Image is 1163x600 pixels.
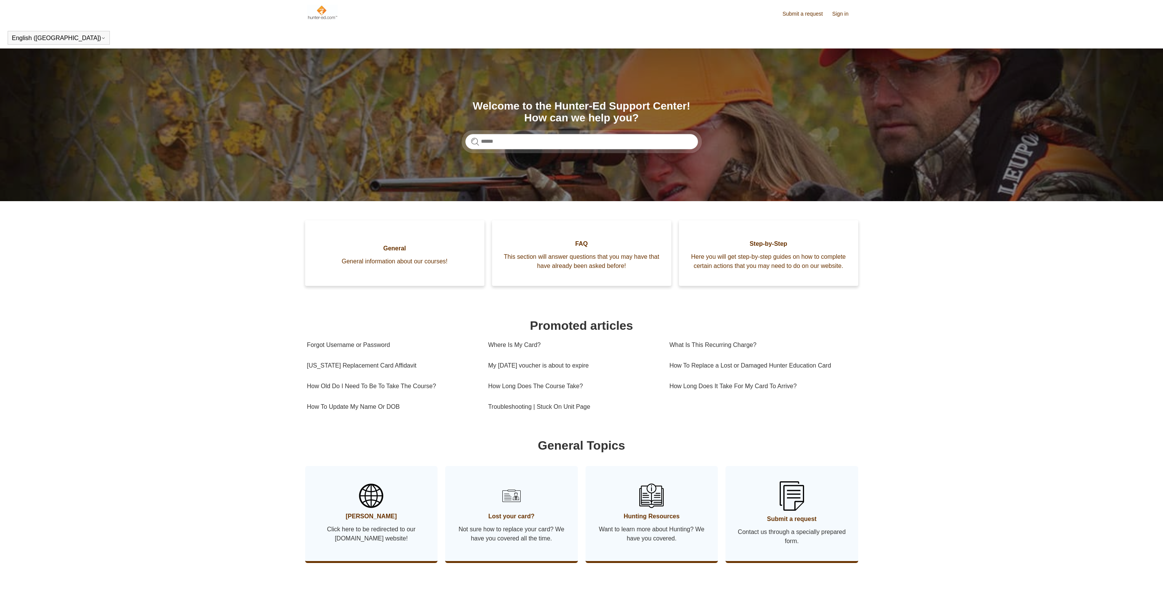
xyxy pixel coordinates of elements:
button: English ([GEOGRAPHIC_DATA]) [12,35,106,42]
a: Forgot Username or Password [307,335,477,355]
h1: General Topics [307,436,856,455]
span: Not sure how to replace your card? We have you covered all the time. [457,525,566,543]
span: FAQ [503,239,660,248]
a: [US_STATE] Replacement Card Affidavit [307,355,477,376]
a: Submit a request Contact us through a specially prepared form. [725,466,858,561]
span: General [317,244,473,253]
span: Hunting Resources [597,512,707,521]
a: Troubleshooting | Stuck On Unit Page [488,397,658,417]
h1: Promoted articles [307,316,856,335]
div: Chat Support [1114,574,1158,594]
h1: Welcome to the Hunter-Ed Support Center! How can we help you? [465,100,698,124]
a: Submit a request [782,10,830,18]
span: General information about our courses! [317,257,473,266]
a: My [DATE] voucher is about to expire [488,355,658,376]
a: How To Update My Name Or DOB [307,397,477,417]
a: How Old Do I Need To Be To Take The Course? [307,376,477,397]
span: [PERSON_NAME] [317,512,426,521]
span: Here you will get step-by-step guides on how to complete certain actions that you may need to do ... [690,252,847,271]
img: Hunter-Ed Help Center home page [307,5,338,20]
span: Step-by-Step [690,239,847,248]
a: General General information about our courses! [305,220,484,286]
span: Want to learn more about Hunting? We have you covered. [597,525,707,543]
span: Click here to be redirected to our [DOMAIN_NAME] website! [317,525,426,543]
span: Submit a request [737,515,847,524]
span: Contact us through a specially prepared form. [737,527,847,546]
a: How Long Does It Take For My Card To Arrive? [669,376,851,397]
a: [PERSON_NAME] Click here to be redirected to our [DOMAIN_NAME] website! [305,466,438,561]
a: Hunting Resources Want to learn more about Hunting? We have you covered. [586,466,718,561]
img: 01HZPCYSSKB2GCFG1V3YA1JVB9 [780,481,804,511]
a: Sign in [832,10,856,18]
input: Search [465,134,698,149]
a: What Is This Recurring Charge? [669,335,851,355]
span: This section will answer questions that you may have that have already been asked before! [503,252,660,271]
a: How Long Does The Course Take? [488,376,658,397]
a: How To Replace a Lost or Damaged Hunter Education Card [669,355,851,376]
a: Lost your card? Not sure how to replace your card? We have you covered all the time. [445,466,578,561]
span: Lost your card? [457,512,566,521]
img: 01HZPCYSN9AJKKHAEXNV8VQ106 [639,484,664,508]
a: Where Is My Card? [488,335,658,355]
img: 01HZPCYSBW5AHTQ31RY2D2VRJS [359,484,383,508]
img: 01HZPCYSH6ZB6VTWVB6HCD0F6B [499,484,524,508]
a: Step-by-Step Here you will get step-by-step guides on how to complete certain actions that you ma... [679,220,858,286]
a: FAQ This section will answer questions that you may have that have already been asked before! [492,220,671,286]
